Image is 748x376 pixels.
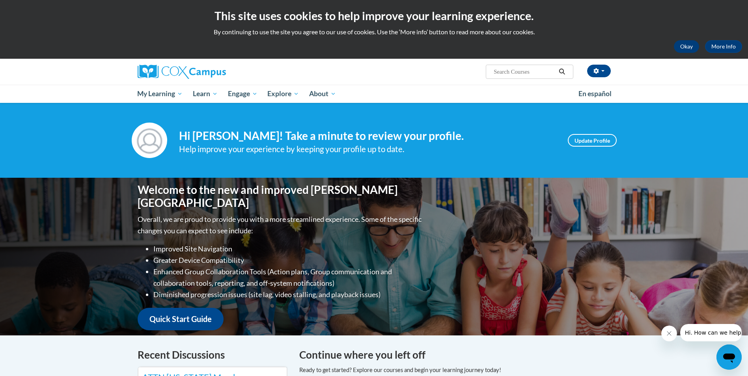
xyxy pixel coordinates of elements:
a: Learn [188,85,223,103]
li: Enhanced Group Collaboration Tools (Action plans, Group communication and collaboration tools, re... [153,266,423,289]
span: Engage [228,89,257,99]
li: Diminished progression issues (site lag, video stalling, and playback issues) [153,289,423,300]
a: More Info [705,40,742,53]
a: En español [573,86,617,102]
iframe: Message from company [680,324,742,341]
h1: Welcome to the new and improved [PERSON_NAME][GEOGRAPHIC_DATA] [138,183,423,210]
a: Quick Start Guide [138,308,224,330]
span: Hi. How can we help? [5,6,64,12]
h4: Hi [PERSON_NAME]! Take a minute to review your profile. [179,129,556,143]
a: Update Profile [568,134,617,147]
button: Search [556,67,568,76]
a: Explore [262,85,304,103]
input: Search Courses [493,67,556,76]
h2: This site uses cookies to help improve your learning experience. [6,8,742,24]
span: En español [578,89,612,98]
h4: Recent Discussions [138,347,287,363]
a: Engage [223,85,263,103]
button: Account Settings [587,65,611,77]
img: Profile Image [132,123,167,158]
a: Cox Campus [138,65,287,79]
span: Learn [193,89,218,99]
button: Okay [674,40,699,53]
a: My Learning [132,85,188,103]
p: Overall, we are proud to provide you with a more streamlined experience. Some of the specific cha... [138,214,423,236]
span: About [309,89,336,99]
div: Main menu [126,85,623,103]
iframe: Close message [661,326,677,341]
h4: Continue where you left off [299,347,611,363]
a: About [304,85,341,103]
li: Greater Device Compatibility [153,255,423,266]
li: Improved Site Navigation [153,243,423,255]
img: Cox Campus [138,65,226,79]
span: Explore [267,89,299,99]
span: My Learning [137,89,183,99]
p: By continuing to use the site you agree to our use of cookies. Use the ‘More info’ button to read... [6,28,742,36]
div: Help improve your experience by keeping your profile up to date. [179,143,556,156]
iframe: Button to launch messaging window [716,344,742,370]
